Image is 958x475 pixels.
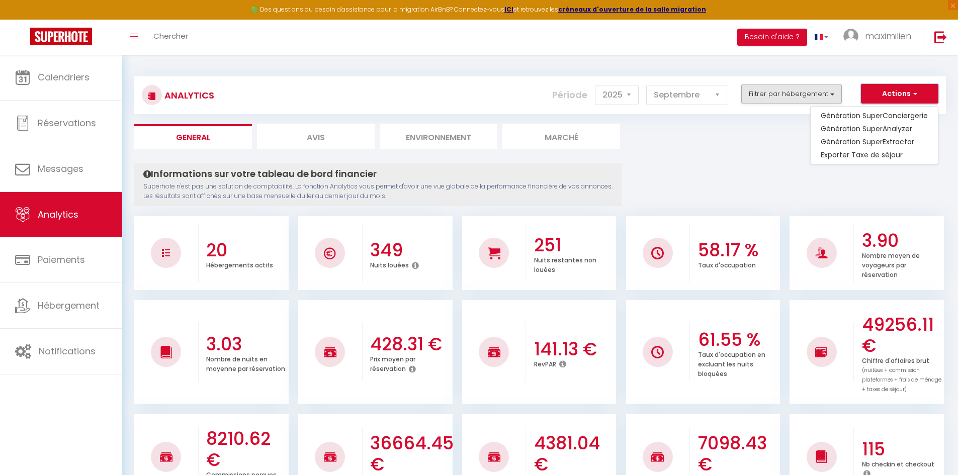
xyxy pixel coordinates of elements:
button: Ouvrir le widget de chat LiveChat [8,4,38,34]
span: Chercher [153,31,188,41]
li: Marché [502,124,620,149]
button: Besoin d'aide ? [737,29,807,46]
span: (nuitées + commission plateformes + frais de ménage + taxes de séjour) [862,366,941,393]
p: Prix moyen par réservation [370,353,415,373]
h3: 141.13 € [534,339,614,360]
p: Hébergements actifs [206,259,273,269]
span: Notifications [39,345,96,357]
a: Génération SuperAnalyzer [811,122,938,135]
span: Hébergement [38,299,100,312]
h3: 58.17 % [698,240,778,261]
button: Filtrer par hébergement [741,84,842,104]
p: Nuits restantes non louées [534,254,596,274]
img: NO IMAGE [162,249,170,257]
span: Analytics [38,208,78,221]
a: Exporter Taxe de séjour [811,148,938,161]
span: Réservations [38,117,96,129]
p: Nombre de nuits en moyenne par réservation [206,353,285,373]
h4: Informations sur votre tableau de bord financier [143,168,613,179]
img: NO IMAGE [815,346,828,358]
h3: 349 [370,240,450,261]
a: Génération SuperConciergerie [811,109,938,122]
img: Super Booking [30,28,92,45]
img: logout [934,31,947,43]
li: General [134,124,252,149]
p: Taux d'occupation [698,259,756,269]
h3: 3.90 [862,230,942,251]
p: RevPAR [534,358,556,368]
h3: 20 [206,240,286,261]
h3: 115 [862,439,942,460]
h3: 7098.43 € [698,433,778,475]
h3: 61.55 % [698,329,778,350]
a: Génération SuperExtractor [811,135,938,148]
label: Période [552,84,587,106]
img: ... [843,29,858,44]
span: maximilien [865,30,911,42]
h3: 3.03 [206,334,286,355]
p: Nuits louées [370,259,409,269]
a: ICI [504,5,513,14]
p: Nombre moyen de voyageurs par réservation [862,249,920,279]
a: créneaux d'ouverture de la salle migration [558,5,706,14]
li: Environnement [380,124,497,149]
span: Paiements [38,253,85,266]
li: Avis [257,124,375,149]
a: ... maximilien [836,20,924,55]
h3: 49256.11 € [862,314,942,356]
h3: 8210.62 € [206,428,286,470]
button: Actions [861,84,938,104]
h3: 36664.45 € [370,433,450,475]
p: Superhote n'est pas une solution de comptabilité. La fonction Analytics vous permet d'avoir une v... [143,182,613,201]
a: Chercher [146,20,196,55]
h3: 428.31 € [370,334,450,355]
h3: 251 [534,235,614,256]
p: Taux d'occupation en excluant les nuits bloquées [698,348,765,378]
h3: Analytics [162,84,214,107]
p: Chiffre d'affaires brut [862,354,941,394]
img: NO IMAGE [651,346,664,358]
p: Nb checkin et checkout [862,458,934,468]
h3: 4381.04 € [534,433,614,475]
span: Messages [38,162,83,175]
span: Calendriers [38,71,90,83]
